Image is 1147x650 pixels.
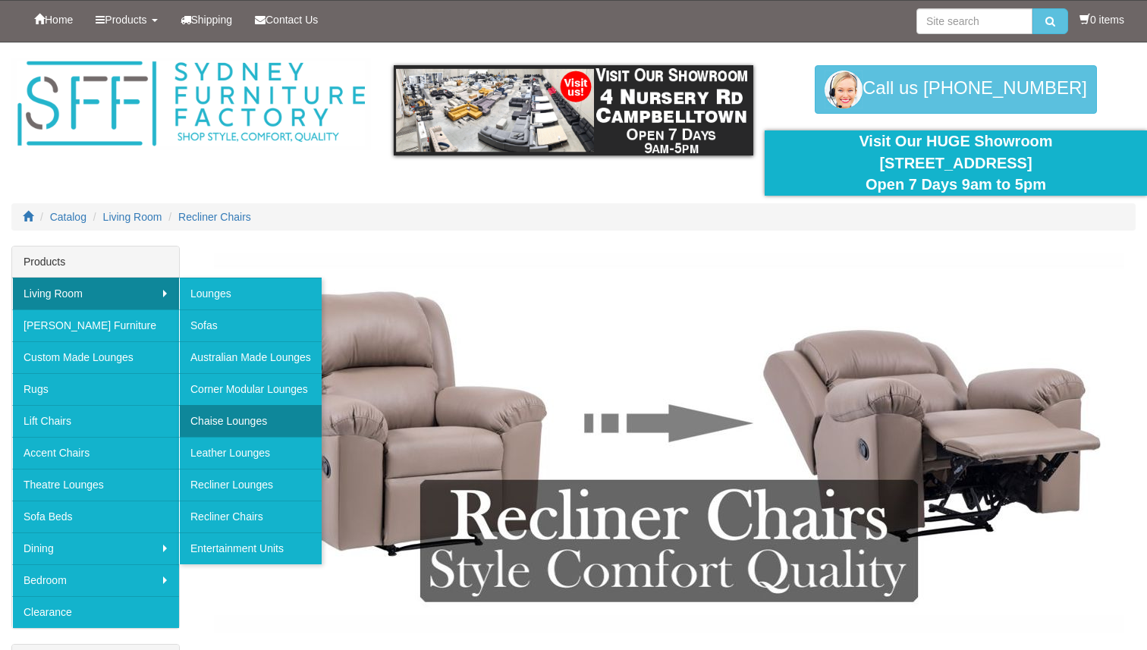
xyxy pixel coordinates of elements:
[50,211,86,223] a: Catalog
[12,564,179,596] a: Bedroom
[12,501,179,532] a: Sofa Beds
[12,373,179,405] a: Rugs
[179,469,322,501] a: Recliner Lounges
[178,211,251,223] a: Recliner Chairs
[169,1,244,39] a: Shipping
[776,130,1136,196] div: Visit Our HUGE Showroom [STREET_ADDRESS] Open 7 Days 9am to 5pm
[244,1,329,39] a: Contact Us
[12,405,179,437] a: Lift Chairs
[12,532,179,564] a: Dining
[12,469,179,501] a: Theatre Lounges
[23,1,84,39] a: Home
[179,278,322,309] a: Lounges
[11,58,371,150] img: Sydney Furniture Factory
[105,14,146,26] span: Products
[179,373,322,405] a: Corner Modular Lounges
[179,501,322,532] a: Recliner Chairs
[12,341,179,373] a: Custom Made Lounges
[12,309,179,341] a: [PERSON_NAME] Furniture
[103,211,162,223] a: Living Room
[266,14,318,26] span: Contact Us
[179,309,322,341] a: Sofas
[84,1,168,39] a: Products
[12,437,179,469] a: Accent Chairs
[179,532,322,564] a: Entertainment Units
[1079,12,1124,27] li: 0 items
[394,65,753,155] img: showroom.gif
[12,596,179,628] a: Clearance
[45,14,73,26] span: Home
[916,8,1032,34] input: Site search
[179,341,322,373] a: Australian Made Lounges
[12,278,179,309] a: Living Room
[179,405,322,437] a: Chaise Lounges
[214,253,1124,633] img: Recliner Chairs
[191,14,233,26] span: Shipping
[179,437,322,469] a: Leather Lounges
[12,246,179,278] div: Products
